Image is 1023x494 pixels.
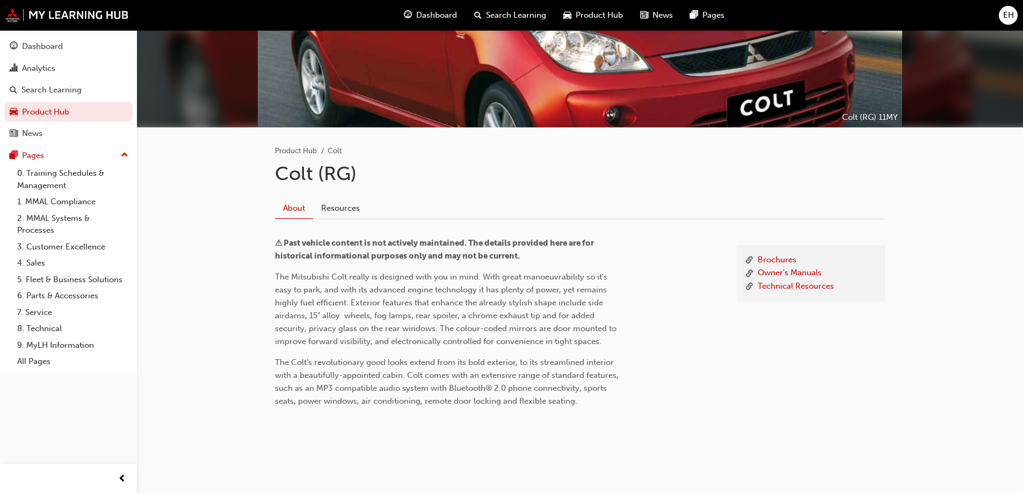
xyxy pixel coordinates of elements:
[275,238,596,261] span: ⚠ Past vehicle content is not actively maintained. The details provided here are for historical i...
[13,320,133,337] a: 8. Technical
[10,129,18,139] span: news-icon
[1003,9,1014,22] span: EH
[13,194,133,210] a: 1. MMAL Compliance
[13,165,133,194] a: 0. Training Schedules & Management
[4,124,133,144] a: News
[13,304,133,321] a: 7. Service
[13,271,133,288] a: 5. Fleet & Business Solutions
[118,472,126,486] span: prev-icon
[640,9,648,22] span: news-icon
[652,9,673,22] span: News
[275,146,317,155] a: Product Hub
[758,254,796,267] a: Brochures
[681,4,733,26] a: pages-iconPages
[22,149,44,162] div: Pages
[313,198,368,218] a: Resources
[745,254,753,267] span: link-icon
[745,267,753,280] span: link-icon
[22,62,55,75] div: Analytics
[4,59,133,78] a: Analytics
[328,145,342,157] li: Colt
[275,162,885,185] h1: Colt (RG)
[576,9,623,22] span: Product Hub
[404,9,412,22] span: guage-icon
[13,239,133,255] a: 3. Customer Excellence
[466,4,555,26] a: search-iconSearch Learning
[4,80,133,100] a: Search Learning
[5,8,129,22] img: mmal
[10,108,18,117] span: car-icon
[4,37,133,56] a: Dashboard
[395,4,466,26] a: guage-iconDashboard
[999,6,1018,25] button: EH
[4,102,133,122] a: Product Hub
[22,40,63,53] div: Dashboard
[22,127,42,140] div: News
[4,146,133,166] button: Pages
[745,280,753,293] span: link-icon
[842,111,898,124] p: Colt (RG) 11MY
[13,210,133,239] a: 2. MMAL Systems & Processes
[474,9,482,22] span: search-icon
[702,9,724,22] span: Pages
[4,34,133,146] button: DashboardAnalyticsSearch LearningProduct HubNews
[758,267,822,280] a: Owner's Manuals
[121,148,128,162] span: up-icon
[13,337,133,354] a: 9. MyLH Information
[690,9,698,22] span: pages-icon
[563,9,571,22] span: car-icon
[416,9,457,22] span: Dashboard
[13,353,133,370] a: All Pages
[275,272,619,346] span: The Mitsubishi Colt really is designed with you in mind. With great manoeuvrability so it's easy ...
[13,255,133,271] a: 4. Sales
[21,84,82,96] div: Search Learning
[10,85,17,95] span: search-icon
[275,198,313,219] a: About
[10,64,18,74] span: chart-icon
[632,4,681,26] a: news-iconNews
[555,4,632,26] a: car-iconProduct Hub
[275,357,621,406] span: The Colt’s revolutionary good looks extend from its bold exterior, to its streamlined interior wi...
[10,151,18,161] span: pages-icon
[758,280,834,293] a: Technical Resources
[486,9,546,22] span: Search Learning
[13,288,133,304] a: 6. Parts & Accessories
[10,42,18,52] span: guage-icon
